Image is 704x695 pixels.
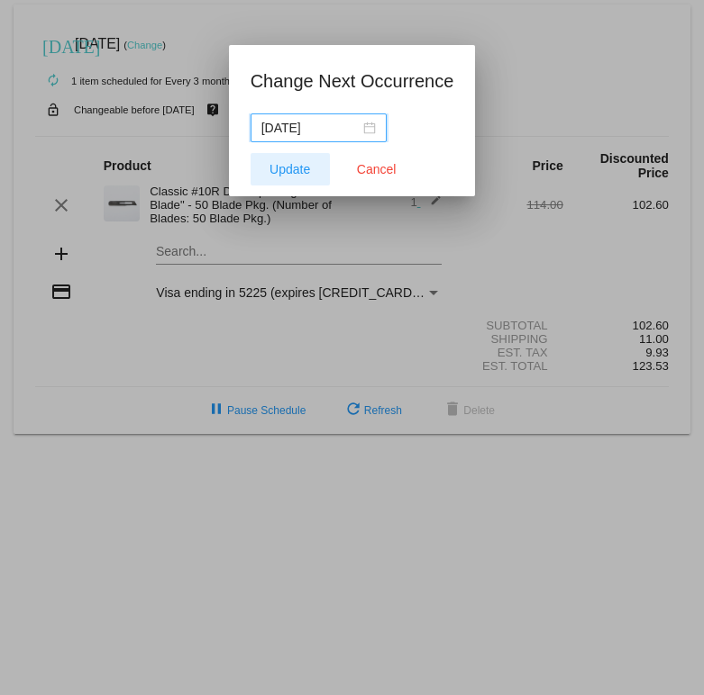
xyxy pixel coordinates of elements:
[357,162,397,176] span: Cancel
[270,162,310,176] span: Update
[337,153,416,185] button: Close dialog
[261,118,360,138] input: Select date
[251,153,330,185] button: Update
[251,67,454,95] h1: Change Next Occurrence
